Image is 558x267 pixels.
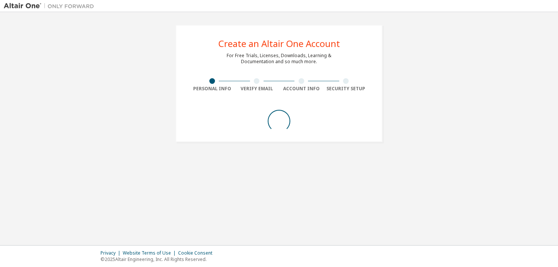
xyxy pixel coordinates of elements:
[324,86,369,92] div: Security Setup
[123,250,178,256] div: Website Terms of Use
[218,39,340,48] div: Create an Altair One Account
[227,53,331,65] div: For Free Trials, Licenses, Downloads, Learning & Documentation and so much more.
[178,250,217,256] div: Cookie Consent
[190,86,235,92] div: Personal Info
[279,86,324,92] div: Account Info
[101,250,123,256] div: Privacy
[4,2,98,10] img: Altair One
[101,256,217,262] p: © 2025 Altair Engineering, Inc. All Rights Reserved.
[235,86,279,92] div: Verify Email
